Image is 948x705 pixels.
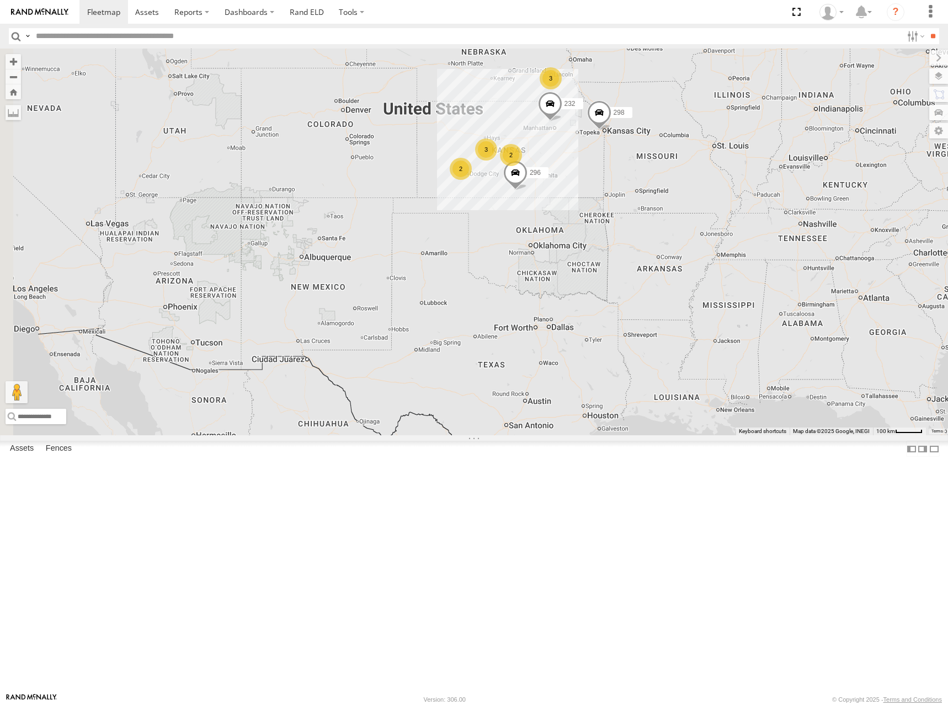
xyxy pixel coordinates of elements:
label: Assets [4,441,39,457]
label: Search Filter Options [903,28,926,44]
label: Measure [6,105,21,120]
img: rand-logo.svg [11,8,68,16]
span: 232 [564,99,576,107]
div: 2 [450,158,472,180]
div: 3 [540,67,562,89]
a: Terms and Conditions [883,696,942,703]
button: Drag Pegman onto the map to open Street View [6,381,28,403]
div: 3 [475,138,497,161]
label: Search Query [23,28,32,44]
div: 2 [500,144,522,166]
span: 296 [530,168,541,176]
i: ? [887,3,904,21]
div: Shane Miller [816,4,848,20]
button: Map Scale: 100 km per 46 pixels [873,428,926,435]
a: Visit our Website [6,694,57,705]
span: 100 km [876,428,895,434]
label: Dock Summary Table to the Left [906,441,917,457]
button: Keyboard shortcuts [739,428,786,435]
label: Dock Summary Table to the Right [917,441,928,457]
div: Version: 306.00 [424,696,466,703]
label: Fences [40,441,77,457]
label: Hide Summary Table [929,441,940,457]
span: Map data ©2025 Google, INEGI [793,428,870,434]
button: Zoom Home [6,84,21,99]
div: © Copyright 2025 - [832,696,942,703]
button: Zoom in [6,54,21,69]
button: Zoom out [6,69,21,84]
a: Terms (opens in new tab) [931,429,943,433]
label: Map Settings [929,123,948,138]
span: 298 [614,109,625,116]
